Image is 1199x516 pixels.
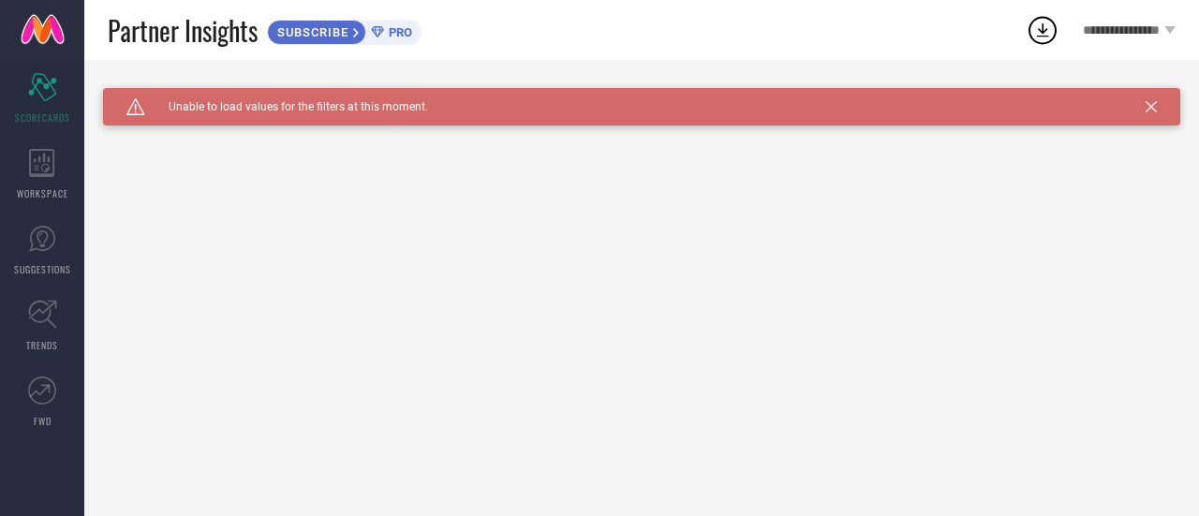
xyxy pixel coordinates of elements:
span: Partner Insights [108,11,258,50]
span: Unable to load values for the filters at this moment. [145,100,428,113]
span: WORKSPACE [17,186,68,200]
div: Open download list [1026,13,1059,47]
span: SUGGESTIONS [14,262,71,276]
span: SUBSCRIBE [268,25,353,39]
span: SCORECARDS [15,111,70,125]
span: TRENDS [26,338,58,352]
span: PRO [384,25,412,39]
span: FWD [34,414,52,428]
div: Unable to load filters at this moment. Please try later. [103,88,1180,103]
a: SUBSCRIBEPRO [267,15,422,45]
